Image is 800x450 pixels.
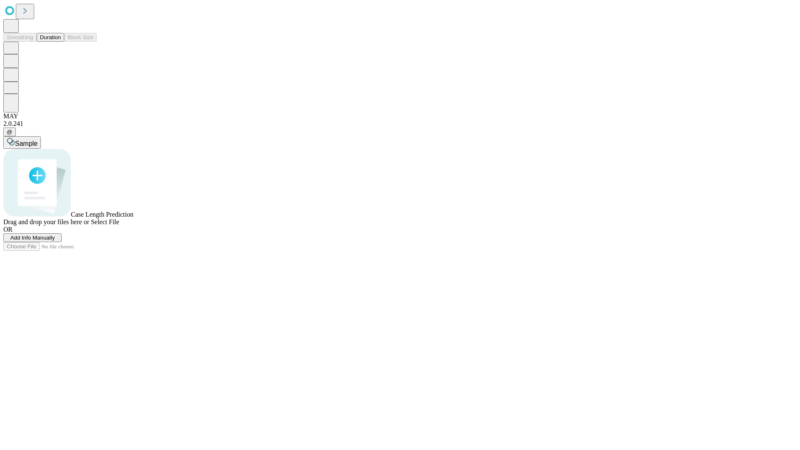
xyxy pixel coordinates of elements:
[71,211,133,218] span: Case Length Prediction
[3,226,12,233] span: OR
[37,33,64,42] button: Duration
[3,136,41,149] button: Sample
[3,233,62,242] button: Add Info Manually
[64,33,97,42] button: Block Size
[3,33,37,42] button: Smoothing
[3,120,797,127] div: 2.0.241
[3,127,16,136] button: @
[15,140,37,147] span: Sample
[7,129,12,135] span: @
[3,218,89,225] span: Drag and drop your files here or
[3,112,797,120] div: MAY
[91,218,119,225] span: Select File
[10,235,55,241] span: Add Info Manually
